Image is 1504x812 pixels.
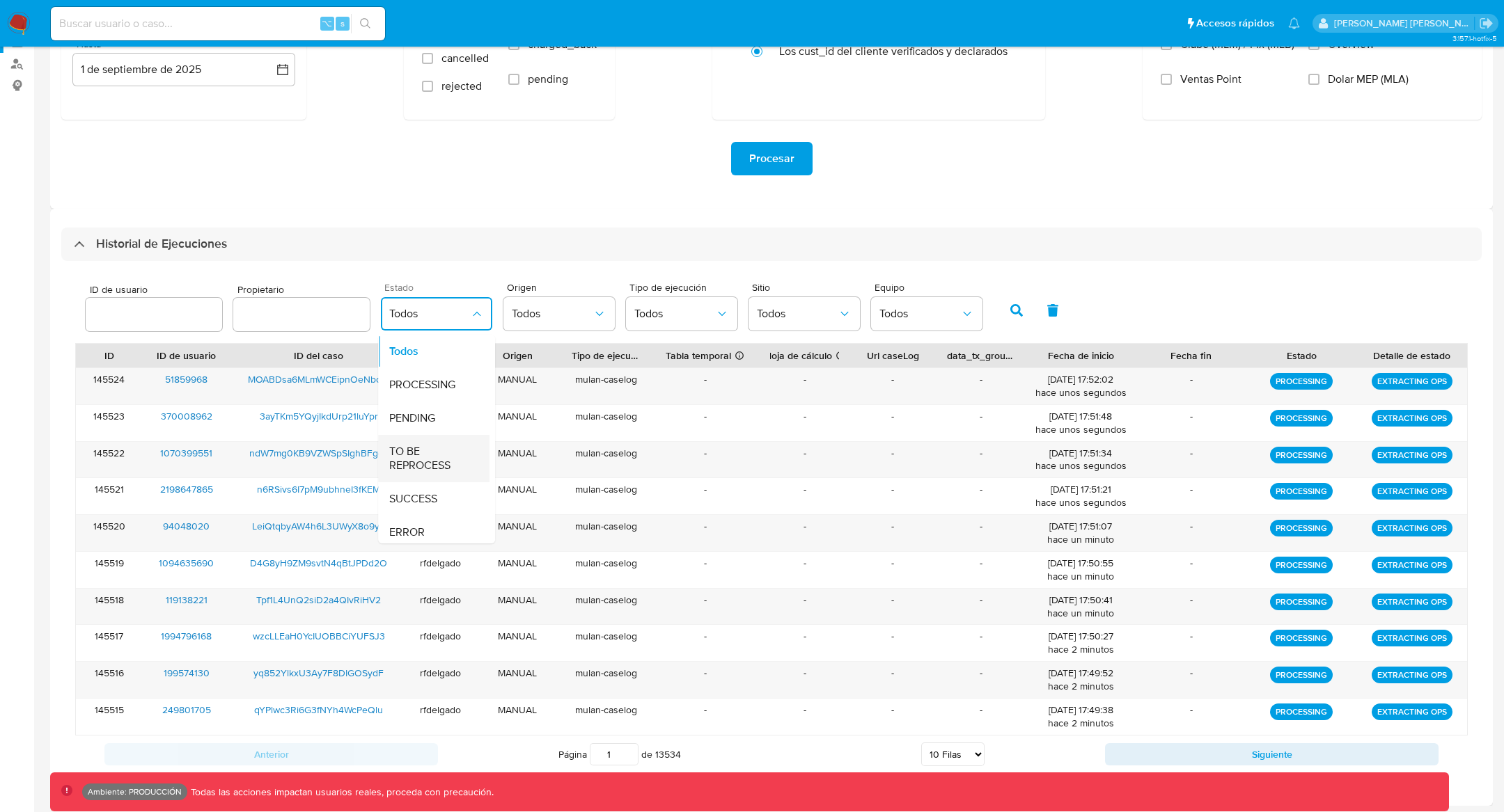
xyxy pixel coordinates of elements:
span: 3.157.1-hotfix-5 [1452,33,1497,44]
button: search-icon [351,14,379,33]
a: Salir [1479,16,1494,31]
input: Buscar usuario o caso... [51,15,385,33]
p: Todas las acciones impactan usuarios reales, proceda con precaución. [187,786,494,799]
span: s [340,17,345,30]
p: stella.andriano@mercadolibre.com [1334,17,1475,30]
a: Notificaciones [1288,17,1300,29]
span: ⌥ [322,17,332,30]
span: Accesos rápidos [1196,16,1274,31]
p: Ambiente: PRODUCCIÓN [88,789,182,795]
